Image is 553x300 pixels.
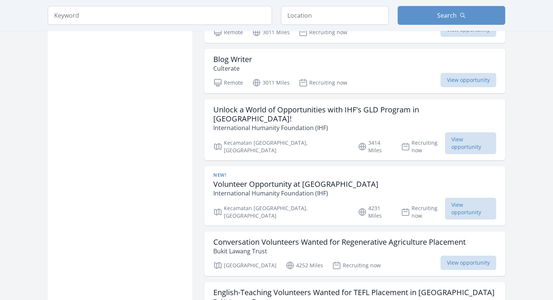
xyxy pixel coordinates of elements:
span: View opportunity [441,256,496,270]
span: View opportunity [445,198,496,220]
p: Recruiting now [401,205,445,220]
p: International Humanity Foundation (IHF) [213,189,378,198]
input: Keyword [48,6,272,25]
a: Conversation Volunteers Wanted for Regenerative Agriculture Placement Bukit Lawang Trust [GEOGRAP... [204,232,505,276]
span: View opportunity [441,73,496,87]
a: Unlock a World of Opportunities with IHF's GLD Program in [GEOGRAPHIC_DATA]! International Humani... [204,99,505,160]
span: Search [437,11,457,20]
p: Recruiting now [332,261,381,270]
p: Kecamatan [GEOGRAPHIC_DATA], [GEOGRAPHIC_DATA] [213,205,349,220]
h3: Blog Writer [213,55,252,64]
p: 3011 Miles [252,28,290,37]
p: Recruiting now [299,78,347,87]
p: Remote [213,28,243,37]
p: [GEOGRAPHIC_DATA] [213,261,276,270]
button: Search [398,6,505,25]
h3: Unlock a World of Opportunities with IHF's GLD Program in [GEOGRAPHIC_DATA]! [213,105,496,123]
p: Recruiting now [299,28,347,37]
p: Recruiting now [401,139,445,154]
h3: English-Teaching Volunteers Wanted for TEFL Placement in [GEOGRAPHIC_DATA] [213,288,495,297]
a: Blog Writer Culterate Remote 3011 Miles Recruiting now View opportunity [204,49,505,93]
p: 4231 Miles [358,205,392,220]
span: New! [213,172,226,178]
p: 3414 Miles [358,139,392,154]
a: New! Volunteer Opportunity at [GEOGRAPHIC_DATA] International Humanity Foundation (IHF) Kecamatan... [204,166,505,226]
h3: Volunteer Opportunity at [GEOGRAPHIC_DATA] [213,180,378,189]
input: Location [281,6,389,25]
p: Bukit Lawang Trust [213,247,466,256]
p: Culterate [213,64,252,73]
p: 3011 Miles [252,78,290,87]
p: Kecamatan [GEOGRAPHIC_DATA], [GEOGRAPHIC_DATA] [213,139,349,154]
h3: Conversation Volunteers Wanted for Regenerative Agriculture Placement [213,238,466,247]
p: Remote [213,78,243,87]
span: View opportunity [445,132,496,154]
p: 4252 Miles [286,261,323,270]
p: International Humanity Foundation (IHF) [213,123,496,132]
